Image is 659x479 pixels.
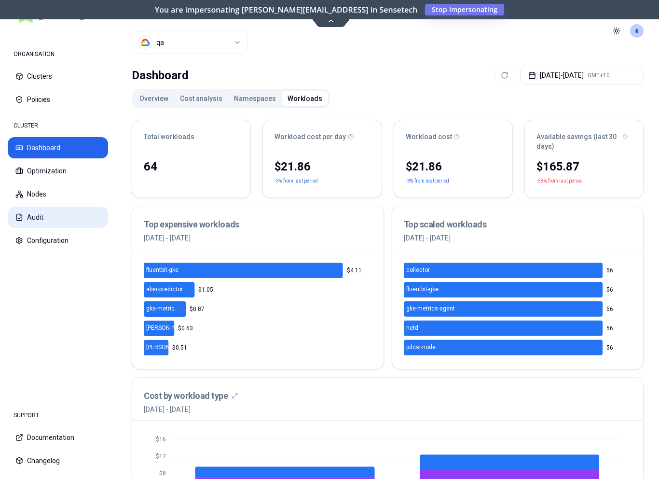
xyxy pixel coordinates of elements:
[406,176,449,186] p: -3% from last period
[140,38,150,47] img: gcp
[8,116,108,135] div: CLUSTER
[536,159,632,174] div: $165.87
[8,137,108,158] button: Dashboard
[8,207,108,228] button: Audit
[275,176,318,186] p: -3% from last period
[132,31,247,54] button: Select a value
[144,159,239,174] div: 64
[536,132,632,151] div: Available savings (last 30 days)
[8,183,108,205] button: Nodes
[404,218,632,231] h3: Top scaled workloads
[588,71,610,79] span: GMT+10
[156,38,164,47] div: qa
[144,389,228,403] h3: Cost by workload type
[228,91,282,106] button: Namespaces
[8,406,108,425] div: SUPPORT
[144,218,372,231] h3: Top expensive workloads
[8,160,108,182] button: Optimization
[8,66,108,87] button: Clusters
[8,450,108,471] button: Changelog
[282,91,328,106] button: Workloads
[132,66,189,85] div: Dashboard
[406,132,501,141] div: Workload cost
[404,233,632,243] p: [DATE] - [DATE]
[156,453,166,460] tspan: $12
[144,233,372,243] p: [DATE] - [DATE]
[159,470,166,477] tspan: $8
[156,436,166,443] tspan: $16
[134,91,174,106] button: Overview
[275,132,370,141] div: Workload cost per day
[8,89,108,110] button: Policies
[8,230,108,251] button: Configuration
[8,44,108,64] div: ORGANISATION
[536,176,583,186] p: -38% from last period
[174,91,228,106] button: Cost analysis
[406,159,501,174] div: $21.86
[275,159,370,174] div: $21.86
[144,132,239,141] div: Total workloads
[520,66,644,85] button: [DATE]-[DATE]GMT+10
[8,427,108,448] button: Documentation
[144,405,238,414] span: [DATE] - [DATE]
